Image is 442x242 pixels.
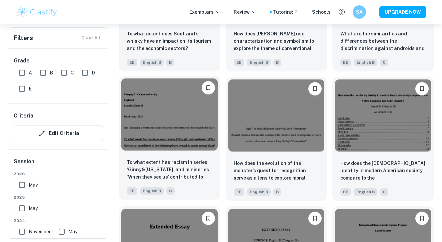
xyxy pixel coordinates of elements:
a: Schools [312,8,331,16]
p: Review [234,8,256,16]
p: To what extent does Scotland´s whisky have an impact on its tourism and the economic sectors? [127,30,212,52]
span: B [166,59,174,66]
h6: Filters [14,33,33,43]
a: Tutoring [273,8,299,16]
span: EE [127,187,137,195]
a: BookmarkHow does the non-binary identity in modern American society compare to the Native America... [332,77,434,201]
span: English B [140,59,164,66]
img: English B EE example thumbnail: How does the evolution of the monster’s [228,79,325,152]
img: English B EE example thumbnail: To what extent has racism in series ‘Gi [121,78,218,151]
p: How does Nicole Krauss use characterization and symbolism to explore the theme of conventional ma... [234,30,319,53]
p: How does the evolution of the monster’s quest for recognition serve as a lens to explore moral va... [234,160,319,182]
span: English B [354,188,377,196]
h6: Session [14,158,103,171]
span: English B [247,59,271,66]
img: English B EE example thumbnail: How does the non-binary identity in mode [335,79,431,152]
span: 2024 [14,218,103,224]
span: 2025 [14,194,103,200]
button: Help and Feedback [336,6,347,18]
span: B [273,188,281,196]
span: EE [127,59,137,66]
p: Exemplars [189,8,220,16]
p: How does the non-binary identity in modern American society compare to the Native American Two-Sp... [340,160,426,182]
span: May [68,228,77,235]
button: Bookmark [308,82,322,95]
button: Bookmark [308,212,322,225]
button: Bookmark [202,81,215,94]
span: C [166,187,175,195]
span: May [29,181,38,189]
span: B [50,69,53,76]
button: Edit Criteria [14,125,103,141]
span: EE [340,59,351,66]
p: What are the similarities and differences between the discrimination against androids and discrim... [340,30,426,53]
span: English B [354,59,377,66]
span: E [29,85,32,92]
span: C [71,69,74,76]
span: A [29,69,32,76]
span: C [380,59,388,66]
span: EE [234,188,244,196]
button: Bookmark [202,212,215,225]
span: B [273,59,281,66]
a: BookmarkHow does the evolution of the monster’s quest for recognition serve as a lens to explore ... [226,77,327,201]
h6: SA [356,8,363,16]
a: Bookmark To what extent has racism in series ‘Ginny&Georgia’ and miniseries ‘When they see us’ co... [119,77,220,201]
span: C [380,188,388,196]
p: To what extent has racism in series ‘Ginny&Georgia’ and miniseries ‘When they see us’ contributed... [127,159,212,181]
button: SA [353,5,366,19]
span: 2026 [14,171,103,177]
span: D [92,69,95,76]
img: Clastify logo [16,5,58,19]
h6: Criteria [14,112,33,120]
span: May [29,205,38,212]
span: EE [340,188,351,196]
span: EE [234,59,244,66]
span: English B [140,187,164,195]
span: November [29,228,51,235]
h6: Grade [14,57,103,65]
button: Bookmark [415,82,429,95]
button: Bookmark [415,212,429,225]
span: English B [247,188,271,196]
button: UPGRADE NOW [379,6,426,18]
